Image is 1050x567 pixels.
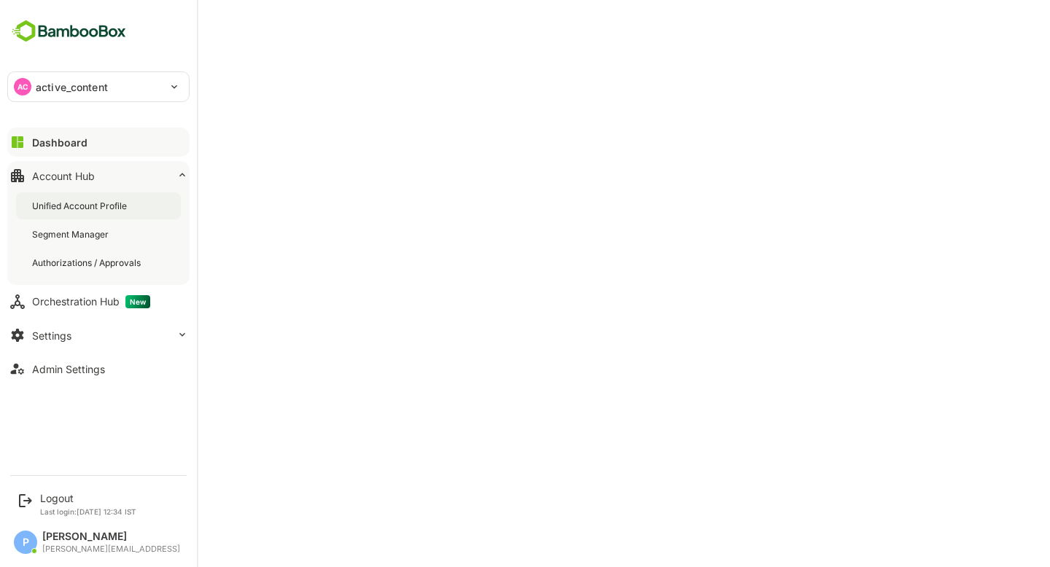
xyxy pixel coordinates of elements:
[7,17,131,45] img: BambooboxFullLogoMark.5f36c76dfaba33ec1ec1367b70bb1252.svg
[40,492,136,504] div: Logout
[42,544,180,554] div: [PERSON_NAME][EMAIL_ADDRESS]
[32,200,130,212] div: Unified Account Profile
[32,228,112,241] div: Segment Manager
[32,363,105,375] div: Admin Settings
[36,79,108,95] p: active_content
[7,321,190,350] button: Settings
[7,128,190,157] button: Dashboard
[40,507,136,516] p: Last login: [DATE] 12:34 IST
[14,78,31,95] div: AC
[8,72,189,101] div: ACactive_content
[14,531,37,554] div: P
[32,295,150,308] div: Orchestration Hub
[32,329,71,342] div: Settings
[32,136,87,149] div: Dashboard
[7,287,190,316] button: Orchestration HubNew
[32,257,144,269] div: Authorizations / Approvals
[125,295,150,308] span: New
[7,354,190,383] button: Admin Settings
[42,531,180,543] div: [PERSON_NAME]
[7,161,190,190] button: Account Hub
[32,170,95,182] div: Account Hub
